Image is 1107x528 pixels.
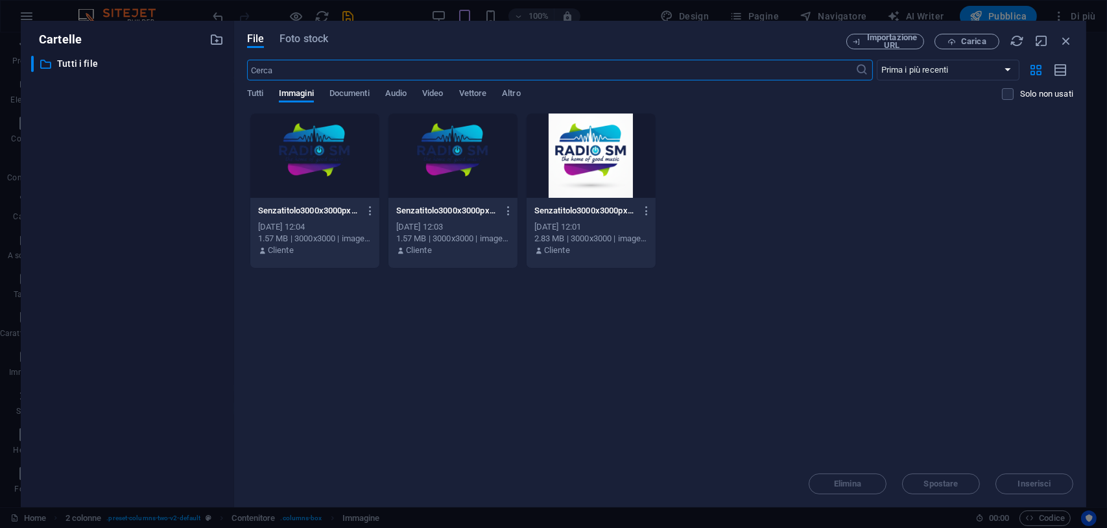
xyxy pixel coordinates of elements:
[534,205,636,217] p: Senzatitolo3000x3000px3000x3000px1-dFPBEKKXpyfMQgxp7dyM4Q.png
[1020,88,1073,100] p: Mostra solo i file non utilizzati sul sito web. È ancora possibile visualizzare i file aggiunti d...
[258,221,372,233] div: [DATE] 12:04
[396,205,498,217] p: Senzatitolo3000x3000px3000x3000px2-yxzFDfWJu96CtAW0SHlGPQ.png
[502,86,520,104] span: Altro
[1034,34,1049,48] i: Nascondi
[258,233,372,245] div: 1.57 MB | 3000x3000 | image/png
[866,34,918,49] span: Importazione URL
[961,38,986,45] span: Carica
[247,60,856,80] input: Cerca
[247,86,263,104] span: Tutti
[396,233,510,245] div: 1.57 MB | 3000x3000 | image/png
[329,86,370,104] span: Documenti
[459,86,487,104] span: Vettore
[247,31,264,47] span: File
[1059,34,1073,48] i: Chiudi
[846,34,924,49] button: Importazione URL
[534,233,648,245] div: 2.83 MB | 3000x3000 | image/png
[279,86,314,104] span: Immagini
[544,245,570,256] p: Cliente
[1010,34,1024,48] i: Ricarica
[209,32,224,47] i: Crea nuova cartella
[258,205,360,217] p: Senzatitolo3000x3000px3000x3000px2-u72n2L3roKbMHBa76qQaEg.png
[280,31,328,47] span: Foto stock
[396,221,510,233] div: [DATE] 12:03
[534,221,648,233] div: [DATE] 12:01
[31,56,34,72] div: ​
[406,245,432,256] p: Cliente
[31,31,82,48] p: Cartelle
[385,86,407,104] span: Audio
[422,86,443,104] span: Video
[934,34,999,49] button: Carica
[268,245,294,256] p: Cliente
[57,56,200,71] p: Tutti i file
